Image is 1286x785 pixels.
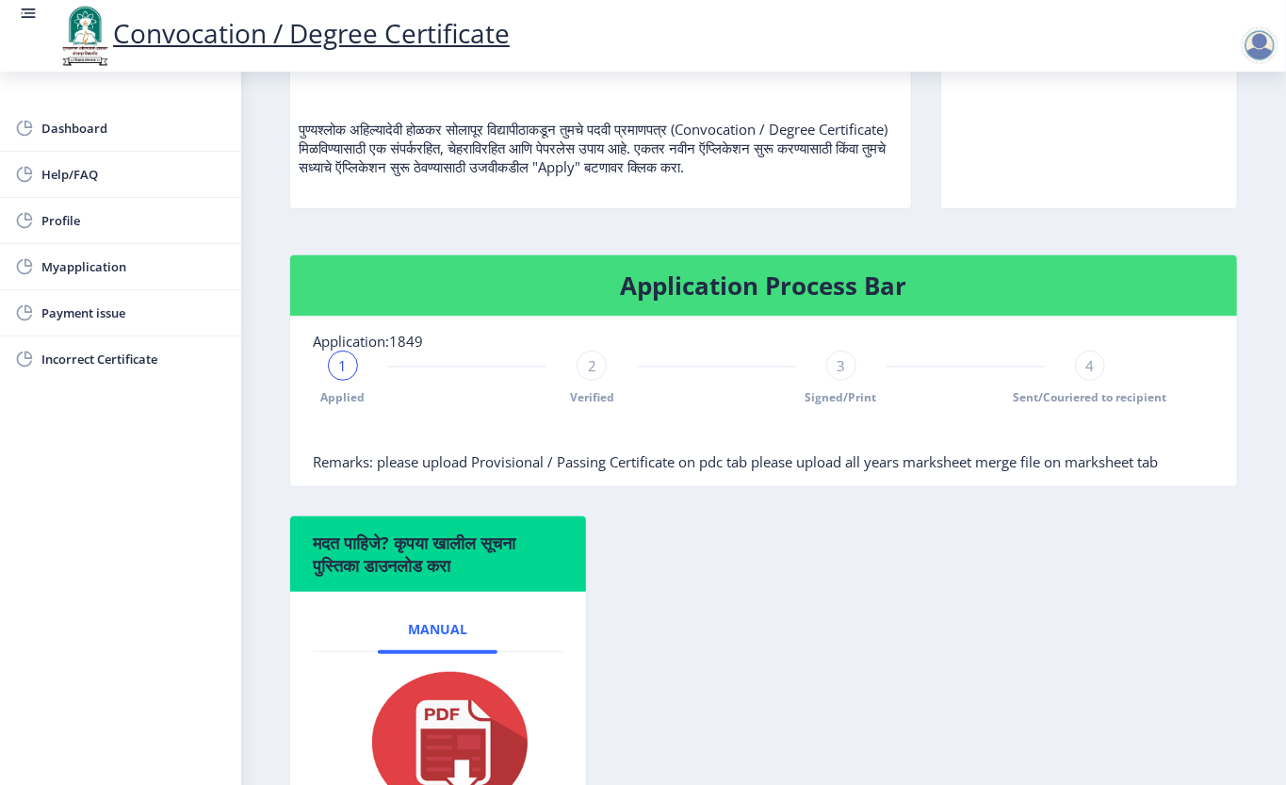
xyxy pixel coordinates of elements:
[41,255,226,278] span: Myapplication
[313,452,1158,471] span: Remarks: please upload Provisional / Passing Certificate on pdc tab please upload all years marks...
[57,15,510,51] a: Convocation / Degree Certificate
[570,389,614,405] span: Verified
[588,356,596,375] span: 2
[837,356,845,375] span: 3
[321,389,366,405] span: Applied
[313,332,423,351] span: Application:1849
[41,163,226,186] span: Help/FAQ
[313,270,1214,301] h4: Application Process Bar
[806,389,877,405] span: Signed/Print
[299,82,903,176] p: पुण्यश्लोक अहिल्यादेवी होळकर सोलापूर विद्यापीठाकडून तुमचे पदवी प्रमाणपत्र (Convocation / Degree C...
[41,209,226,232] span: Profile
[408,622,467,637] span: Manual
[41,117,226,139] span: Dashboard
[1085,356,1094,375] span: 4
[57,4,113,68] img: logo
[339,356,348,375] span: 1
[41,302,226,324] span: Payment issue
[41,348,226,370] span: Incorrect Certificate
[313,532,563,577] h6: मदत पाहिजे? कृपया खालील सूचना पुस्तिका डाउनलोड करा
[378,607,497,652] a: Manual
[1013,389,1166,405] span: Sent/Couriered to recipient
